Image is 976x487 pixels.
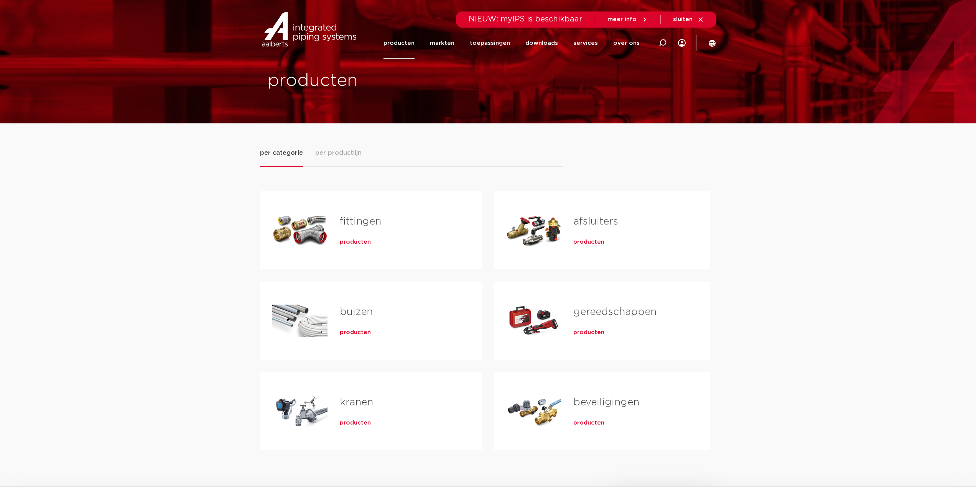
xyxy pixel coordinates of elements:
[573,28,598,59] a: services
[573,216,618,226] a: afsluiters
[340,238,371,246] a: producten
[673,16,693,22] span: sluiten
[383,28,640,59] nav: Menu
[430,28,454,59] a: markten
[260,148,716,462] div: Tabs. Open items met enter of spatie, sluit af met escape en navigeer met de pijltoetsen.
[573,397,639,407] a: beveiligingen
[673,16,704,23] a: sluiten
[573,329,604,336] a: producten
[340,419,371,427] a: producten
[340,307,373,317] a: buizen
[340,329,371,336] a: producten
[260,148,303,157] span: per categorie
[315,148,362,157] span: per productlijn
[525,28,558,59] a: downloads
[340,216,381,226] a: fittingen
[383,28,415,59] a: producten
[678,28,686,59] div: my IPS
[573,307,657,317] a: gereedschappen
[340,397,373,407] a: kranen
[469,15,583,23] span: NIEUW: myIPS is beschikbaar
[573,238,604,246] a: producten
[268,69,484,93] h1: producten
[607,16,637,22] span: meer info
[607,16,648,23] a: meer info
[470,28,510,59] a: toepassingen
[613,28,640,59] a: over ons
[573,419,604,427] a: producten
